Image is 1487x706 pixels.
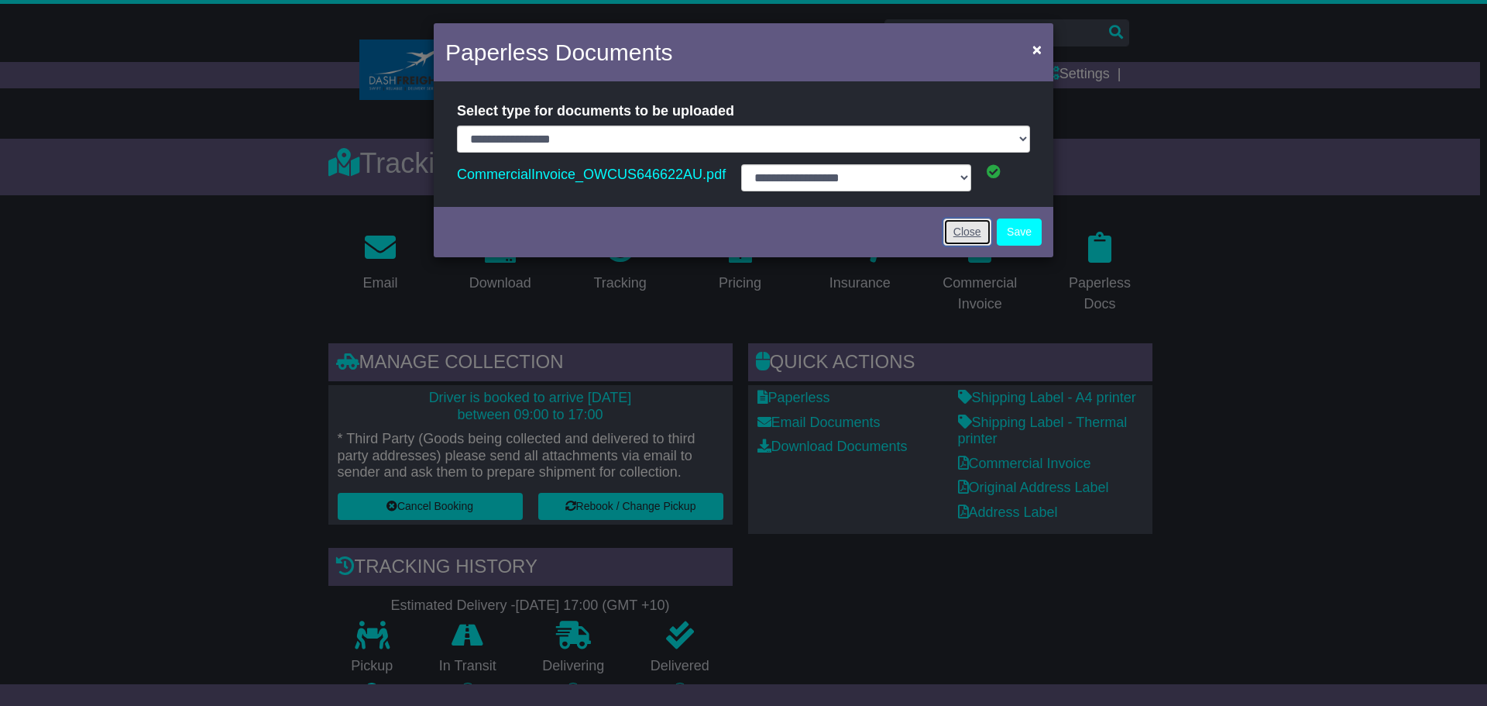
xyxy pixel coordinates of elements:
[1025,33,1049,65] button: Close
[457,163,726,186] a: CommercialInvoice_OWCUS646622AU.pdf
[943,219,991,246] a: Close
[997,219,1042,246] button: Save
[1032,40,1042,58] span: ×
[457,97,734,126] label: Select type for documents to be uploaded
[445,35,672,70] h4: Paperless Documents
